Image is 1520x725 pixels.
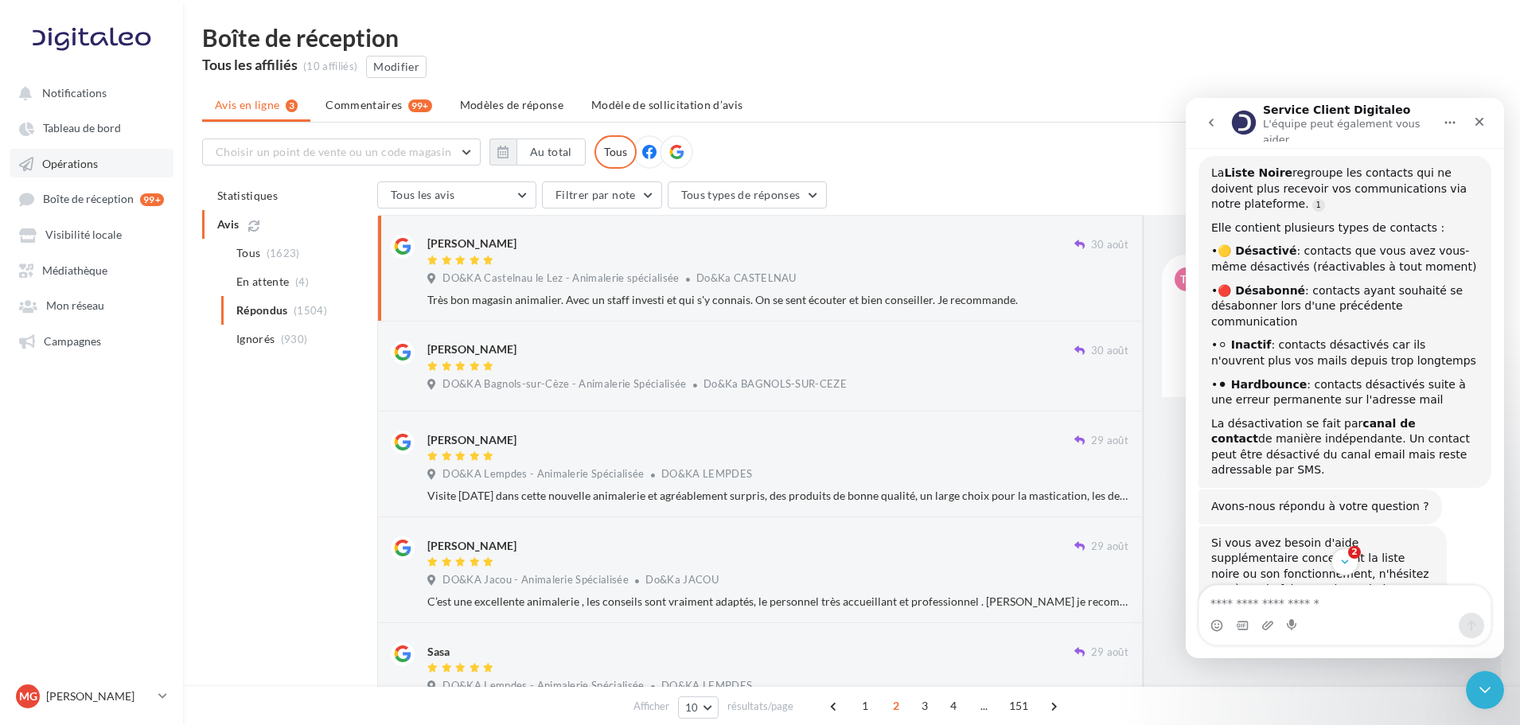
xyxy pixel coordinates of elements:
[442,467,644,481] span: DO&KA Lempdes - Animalerie Spécialisée
[43,193,134,206] span: Boîte de réception
[13,681,170,711] a: MG [PERSON_NAME]
[489,138,586,166] button: Au total
[42,263,107,277] span: Médiathèque
[1186,98,1504,658] iframe: Intercom live chat
[427,432,516,448] div: [PERSON_NAME]
[1091,540,1128,554] span: 29 août
[43,122,121,135] span: Tableau de bord
[10,184,173,213] a: Boîte de réception 99+
[10,220,173,248] a: Visibilité locale
[45,228,122,242] span: Visibilité locale
[681,188,801,201] span: Tous types de réponses
[1091,344,1128,358] span: 30 août
[427,488,1128,504] div: Visite [DATE] dans cette nouvelle animalerie et agréablement surpris, des produits de bonne quali...
[852,693,878,719] span: 1
[460,98,563,111] span: Modèles de réponse
[727,699,793,714] span: résultats/page
[295,275,309,288] span: (4)
[703,377,847,390] span: Do&Ka BAGNOLS-SUR-CEZE
[1466,671,1504,709] iframe: Intercom live chat
[281,333,308,345] span: (930)
[202,138,481,166] button: Choisir un point de vente ou un code magasin
[912,693,937,719] span: 3
[591,98,743,111] span: Modèle de sollicitation d’avis
[427,292,1128,308] div: Très bon magasin animalier. Avec un staff investi et qui s'y connais. On se sent écouter et bien ...
[10,290,173,319] a: Mon réseau
[267,247,300,259] span: (1623)
[236,245,260,261] span: Tous
[236,331,275,347] span: Ignorés
[883,693,909,719] span: 2
[216,145,451,158] span: Choisir un point de vente ou un code magasin
[10,113,173,142] a: Tableau de bord
[1091,238,1128,252] span: 30 août
[427,236,516,251] div: [PERSON_NAME]
[941,693,966,719] span: 4
[10,149,173,177] a: Opérations
[10,326,173,355] a: Campagnes
[696,271,797,284] span: Do&Ka CASTELNAU
[44,334,101,348] span: Campagnes
[542,181,662,209] button: Filtrer par note
[46,299,104,313] span: Mon réseau
[46,688,152,704] p: [PERSON_NAME]
[645,573,719,586] span: Do&Ka JACOU
[427,538,516,554] div: [PERSON_NAME]
[661,679,752,692] span: DO&KA LEMPDES
[408,99,432,112] div: 99+
[303,60,357,74] div: (10 affiliés)
[633,699,669,714] span: Afficher
[19,688,37,704] span: MG
[427,341,516,357] div: [PERSON_NAME]
[217,189,278,202] span: Statistiques
[442,679,644,693] span: DO&KA Lempdes - Animalerie Spécialisée
[10,78,167,107] button: Notifications
[516,138,586,166] button: Au total
[442,573,629,587] span: DO&KA Jacou - Animalerie Spécialisée
[668,181,827,209] button: Tous types de réponses
[10,255,173,284] a: Médiathèque
[42,86,107,99] span: Notifications
[1003,693,1035,719] span: 151
[427,594,1128,610] div: C’est une excellente animalerie , les conseils sont vraiment adaptés, le personnel très accueilla...
[366,56,427,78] button: Modifier
[202,57,298,72] div: Tous les affiliés
[442,377,686,392] span: DO&KA Bagnols-sur-Cèze - Animalerie Spécialisée
[202,25,1501,49] div: Boîte de réception
[1091,434,1128,448] span: 29 août
[42,157,98,170] span: Opérations
[427,644,450,660] div: Sasa
[391,188,455,201] span: Tous les avis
